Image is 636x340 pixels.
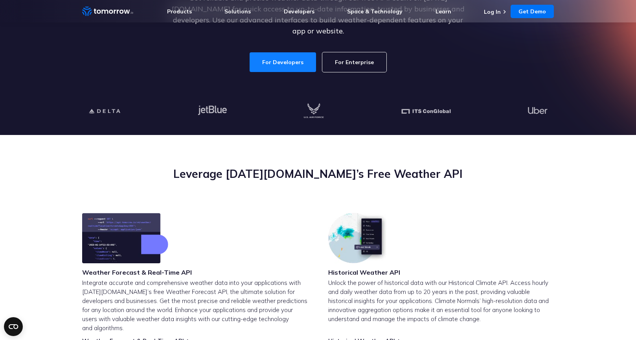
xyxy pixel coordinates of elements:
p: Integrate accurate and comprehensive weather data into your applications with [DATE][DOMAIN_NAME]... [82,278,308,333]
a: Home link [82,6,133,17]
a: For Developers [250,52,316,72]
h3: Historical Weather API [328,268,400,277]
h3: Weather Forecast & Real-Time API [82,268,192,277]
button: Open CMP widget [4,317,23,336]
a: Solutions [224,8,251,15]
a: Space & Technology [347,8,403,15]
a: Get Demo [511,5,554,18]
a: Developers [284,8,314,15]
a: Log In [484,8,501,15]
p: Unlock the power of historical data with our Historical Climate API. Access hourly and daily weat... [328,278,554,323]
h2: Leverage [DATE][DOMAIN_NAME]’s Free Weather API [82,166,554,181]
a: Learn [436,8,451,15]
a: Products [167,8,192,15]
a: For Enterprise [322,52,386,72]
